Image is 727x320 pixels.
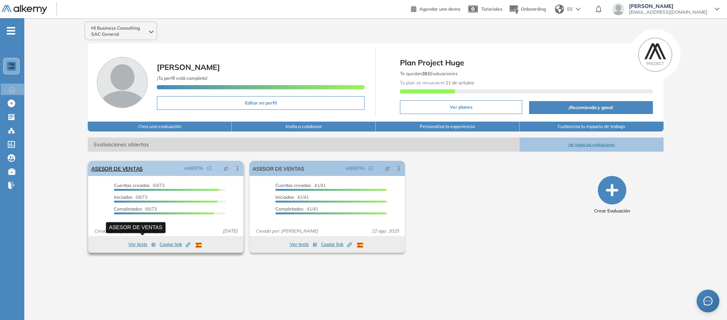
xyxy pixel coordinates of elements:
[97,57,148,108] img: Foto de perfil
[520,122,664,131] button: Customiza tu espacio de trabajo
[91,228,160,234] span: Creado por: [PERSON_NAME]
[275,206,318,212] span: 41/41
[400,57,653,68] span: Plan Project Huge
[290,240,317,249] button: Ver tests
[509,1,546,17] button: Onboarding
[232,122,376,131] button: Invita a colaborar
[196,243,202,247] img: ESP
[91,25,147,37] span: Hl Business Consulting SAC General
[275,182,311,188] span: Cuentas creadas
[520,138,664,152] button: Ver todas las evaluaciones
[160,240,190,249] button: Copiar link
[400,71,458,76] span: Te quedan Evaluaciones
[594,208,630,214] span: Crear Evaluación
[400,100,522,114] button: Ver planes
[114,194,133,200] span: Iniciadas
[385,165,390,171] span: pushpin
[419,6,460,12] span: Agendar una demo
[114,182,150,188] span: Cuentas creadas
[223,165,229,171] span: pushpin
[400,80,474,86] span: Tu plan se renueva el
[629,9,707,15] span: [EMAIL_ADDRESS][DOMAIN_NAME]
[321,241,352,248] span: Copiar link
[8,63,14,69] img: https://assets.alkemy.org/workspaces/1802/d452bae4-97f6-47ab-b3bf-1c40240bc960.jpg
[88,138,520,152] span: Evaluaciones abiertas
[411,4,460,13] a: Agendar una demo
[128,240,156,249] button: Ver tests
[7,30,15,32] i: -
[629,3,707,9] span: [PERSON_NAME]
[91,161,143,176] a: ASESOR DE VENTAS
[253,161,304,176] a: ASESOR DE VENTAS
[88,122,232,131] button: Crea una evaluación
[481,6,503,12] span: Tutoriales
[376,122,520,131] button: Personaliza la experiencia
[379,162,396,174] button: pushpin
[357,243,363,247] img: ESP
[218,162,234,174] button: pushpin
[521,6,546,12] span: Onboarding
[422,71,430,76] b: 391
[253,228,321,234] span: Creado por: [PERSON_NAME]
[555,5,564,14] img: world
[114,182,164,188] span: 69/73
[160,241,190,248] span: Copiar link
[594,176,630,214] button: Crear Evaluación
[220,228,240,234] span: [DATE]
[157,75,207,81] span: ¡Tu perfil está completo!
[567,6,573,13] span: ES
[184,165,203,172] span: ABIERTA
[207,166,212,171] span: check-circle
[275,194,309,200] span: 41/41
[703,296,713,306] span: message
[275,206,303,212] span: Completados
[368,228,402,234] span: 22 ago. 2025
[576,8,580,11] img: arrow
[321,240,352,249] button: Copiar link
[368,166,373,171] span: check-circle
[2,5,47,14] img: Logo
[529,101,653,114] button: ¡Recomienda y gana!
[275,182,326,188] span: 41/41
[114,206,142,212] span: Completados
[346,165,365,172] span: ABIERTA
[157,96,365,110] button: Editar mi perfil
[444,80,474,86] b: 21 de octubre
[114,206,157,212] span: 66/73
[106,222,166,233] div: ASESOR DE VENTAS
[157,62,220,72] span: [PERSON_NAME]
[114,194,147,200] span: 68/73
[275,194,294,200] span: Iniciadas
